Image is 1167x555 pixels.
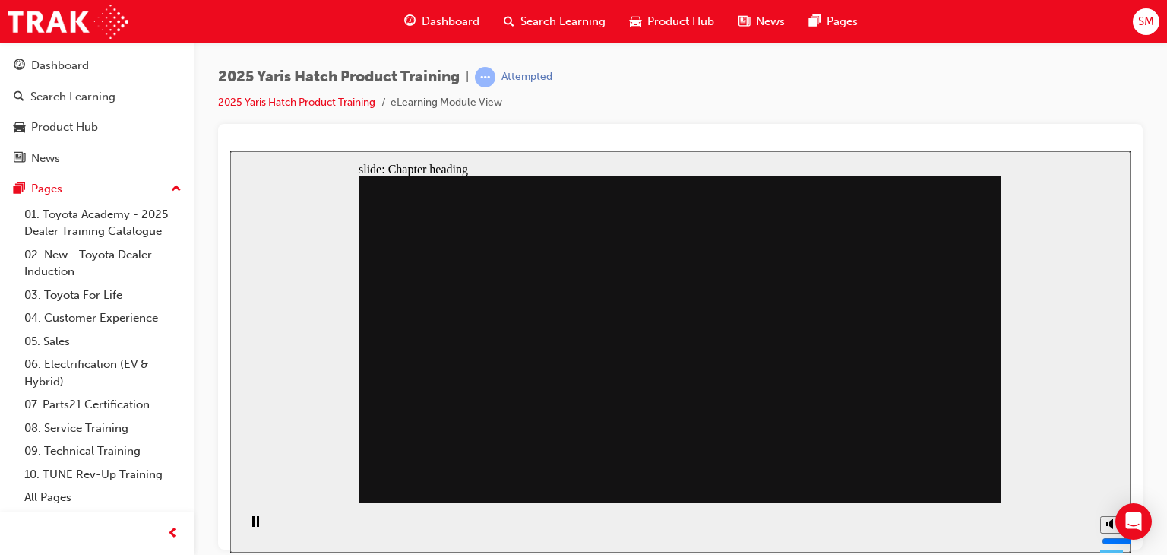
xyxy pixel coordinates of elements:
span: Pages [827,13,858,30]
div: Open Intercom Messenger [1115,503,1152,540]
button: Pause (Ctrl+Alt+P) [8,364,33,390]
a: news-iconNews [726,6,797,37]
div: Attempted [501,70,552,84]
button: Pages [6,175,188,203]
span: Search Learning [520,13,606,30]
a: pages-iconPages [797,6,870,37]
span: search-icon [14,90,24,104]
a: 05. Sales [18,330,188,354]
span: prev-icon [167,525,179,544]
div: Pages [31,180,62,198]
span: up-icon [171,179,182,199]
span: news-icon [14,152,25,166]
span: guage-icon [14,59,25,73]
a: 2025 Yaris Hatch Product Training [218,96,375,109]
span: Product Hub [647,13,714,30]
a: 01. Toyota Academy - 2025 Dealer Training Catalogue [18,203,188,243]
div: Product Hub [31,119,98,136]
div: News [31,150,60,167]
a: All Pages [18,486,188,509]
div: Search Learning [30,88,115,106]
a: Product Hub [6,113,188,141]
a: 03. Toyota For Life [18,284,188,307]
a: 02. New - Toyota Dealer Induction [18,243,188,284]
button: Mute (Ctrl+Alt+M) [870,365,894,382]
span: 2025 Yaris Hatch Product Training [218,68,460,86]
span: SM [1138,13,1154,30]
div: playback controls [8,352,33,401]
a: 06. Electrification (EV & Hybrid) [18,353,188,393]
button: SM [1133,8,1159,35]
button: DashboardSearch LearningProduct HubNews [6,49,188,175]
a: car-iconProduct Hub [618,6,726,37]
span: pages-icon [14,182,25,196]
a: 10. TUNE Rev-Up Training [18,463,188,487]
a: 08. Service Training [18,417,188,440]
span: | [466,68,469,86]
div: misc controls [862,352,893,401]
span: Dashboard [422,13,479,30]
span: pages-icon [809,12,821,31]
img: Trak [8,5,128,39]
span: learningRecordVerb_ATTEMPT-icon [475,67,495,87]
span: car-icon [630,12,641,31]
span: search-icon [504,12,514,31]
input: volume [871,384,969,396]
a: guage-iconDashboard [392,6,492,37]
a: 04. Customer Experience [18,306,188,330]
a: search-iconSearch Learning [492,6,618,37]
span: guage-icon [404,12,416,31]
a: News [6,144,188,173]
span: News [756,13,785,30]
a: 07. Parts21 Certification [18,393,188,417]
a: Search Learning [6,83,188,111]
span: car-icon [14,121,25,135]
span: news-icon [738,12,750,31]
div: Dashboard [31,57,89,75]
a: Dashboard [6,52,188,80]
a: 09. Technical Training [18,439,188,463]
li: eLearning Module View [391,94,502,112]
